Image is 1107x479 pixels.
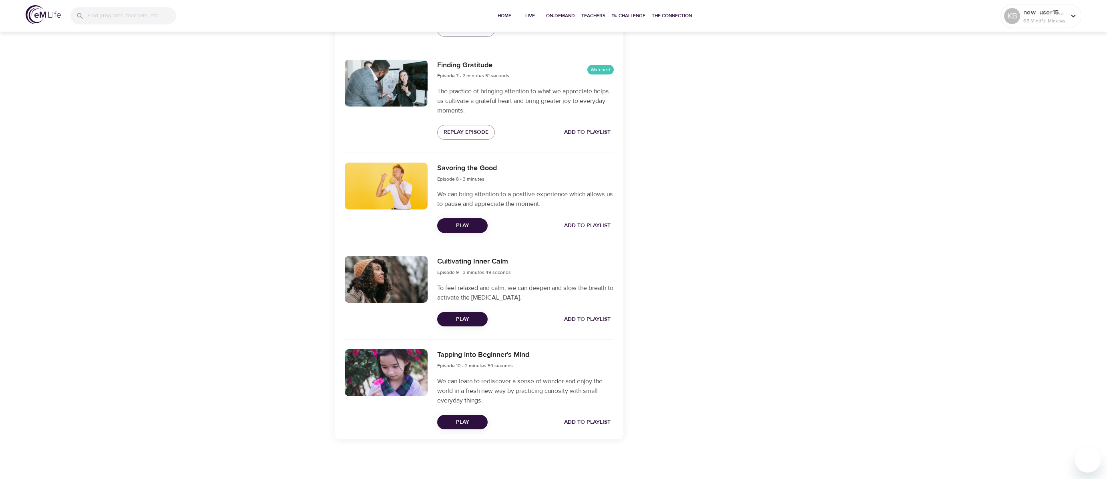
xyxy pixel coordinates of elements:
[26,5,61,24] img: logo
[587,66,614,74] span: Watched
[1004,8,1020,24] div: KB
[437,269,511,276] span: Episode 9 - 3 minutes 49 seconds
[561,218,614,233] button: Add to Playlist
[546,12,575,20] span: On-Demand
[444,127,488,137] span: Replay Episode
[561,312,614,327] button: Add to Playlist
[1023,17,1066,24] p: 65 Mindful Minutes
[612,12,645,20] span: 1% Challenge
[437,163,497,174] h6: Savoring the Good
[437,218,488,233] button: Play
[444,221,481,231] span: Play
[437,312,488,327] button: Play
[437,176,484,182] span: Episode 8 - 3 minutes
[652,12,692,20] span: The Connection
[437,189,613,209] p: We can bring attention to a positive experience which allows us to pause and appreciate the moment.
[1075,447,1101,473] iframe: Button to launch messaging window
[437,283,613,302] p: To feel relaxed and calm, we can deepen and slow the breath to activate the [MEDICAL_DATA].
[437,376,613,405] p: We can learn to rediscover a sense of wonder and enjoy the world in a fresh new way by practicing...
[564,417,611,427] span: Add to Playlist
[564,314,611,324] span: Add to Playlist
[437,60,509,71] h6: Finding Gratitude
[495,12,514,20] span: Home
[437,362,513,369] span: Episode 10 - 2 minutes 59 seconds
[437,256,511,268] h6: Cultivating Inner Calm
[437,87,613,115] p: The practice of bringing attention to what we appreciate helps us cultivate a grateful heart and ...
[564,127,611,137] span: Add to Playlist
[444,417,481,427] span: Play
[520,12,540,20] span: Live
[444,314,481,324] span: Play
[437,72,509,79] span: Episode 7 - 2 minutes 51 seconds
[437,349,529,361] h6: Tapping into Beginner's Mind
[561,125,614,140] button: Add to Playlist
[437,125,495,140] button: Replay Episode
[564,221,611,231] span: Add to Playlist
[581,12,605,20] span: Teachers
[1023,8,1066,17] p: new_user1566398724
[437,415,488,430] button: Play
[561,415,614,430] button: Add to Playlist
[87,7,176,24] input: Find programs, teachers, etc...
